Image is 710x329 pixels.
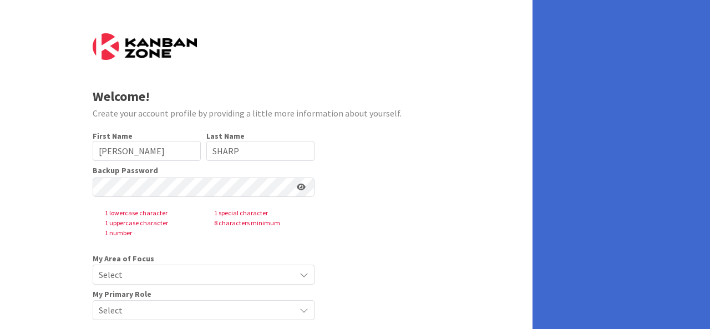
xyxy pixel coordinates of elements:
[93,255,154,262] span: My Area of Focus
[96,228,205,238] span: 1 number
[93,107,440,120] div: Create your account profile by providing a little more information about yourself.
[93,33,197,60] img: Kanban Zone
[99,302,290,318] span: Select
[99,267,290,282] span: Select
[93,131,133,141] label: First Name
[93,87,440,107] div: Welcome!
[93,290,151,298] span: My Primary Role
[206,131,245,141] label: Last Name
[93,166,158,174] label: Backup Password
[205,218,315,228] span: 8 characters minimum
[96,208,205,218] span: 1 lowercase character
[96,218,205,228] span: 1 uppercase character
[205,208,315,218] span: 1 special character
